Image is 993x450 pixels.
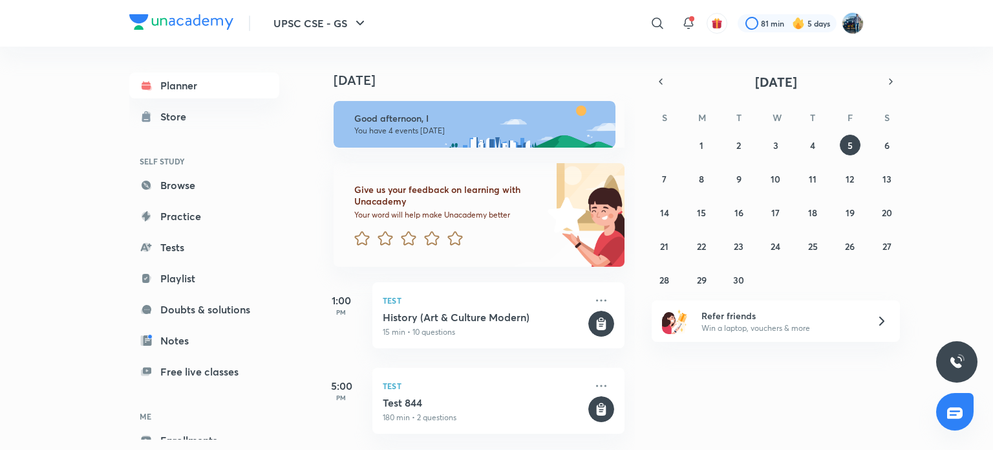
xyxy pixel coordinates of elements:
div: Store [160,109,194,124]
p: Test [383,378,586,394]
abbr: September 14, 2025 [660,207,669,219]
button: September 21, 2025 [654,236,675,256]
h5: 1:00 [315,293,367,308]
p: Test [383,293,586,308]
abbr: September 1, 2025 [699,139,703,152]
img: feedback_image [504,163,625,267]
button: avatar [707,13,727,34]
h6: Refer friends [701,309,860,322]
button: September 18, 2025 [802,202,823,223]
abbr: Tuesday [736,111,742,124]
button: September 24, 2025 [765,236,786,256]
p: Win a laptop, vouchers & more [701,322,860,334]
h6: Give us your feedback on learning with Unacademy [354,184,543,207]
abbr: September 10, 2025 [771,173,780,185]
button: September 19, 2025 [840,202,860,223]
a: Company Logo [129,14,233,33]
img: Company Logo [129,14,233,30]
button: September 7, 2025 [654,168,675,189]
button: [DATE] [670,73,882,91]
abbr: Sunday [662,111,667,124]
abbr: September 5, 2025 [848,139,853,152]
abbr: September 25, 2025 [808,240,818,253]
a: Practice [129,203,279,229]
abbr: September 12, 2025 [846,173,854,185]
button: September 20, 2025 [877,202,897,223]
abbr: September 13, 2025 [882,173,892,185]
abbr: September 6, 2025 [884,139,890,152]
button: September 27, 2025 [877,236,897,256]
button: September 13, 2025 [877,168,897,189]
img: I A S babu [842,12,864,34]
abbr: Saturday [884,111,890,124]
p: Your word will help make Unacademy better [354,210,543,220]
abbr: September 19, 2025 [846,207,855,219]
abbr: September 15, 2025 [697,207,706,219]
abbr: September 30, 2025 [733,274,744,286]
button: September 9, 2025 [729,168,749,189]
img: avatar [711,17,723,29]
abbr: Wednesday [773,111,782,124]
abbr: September 7, 2025 [662,173,667,185]
abbr: September 9, 2025 [736,173,742,185]
abbr: September 27, 2025 [882,240,892,253]
button: September 17, 2025 [765,202,786,223]
abbr: September 3, 2025 [773,139,778,152]
p: PM [315,394,367,401]
h5: History (Art & Culture Modern) [383,311,586,324]
abbr: September 18, 2025 [808,207,817,219]
button: September 6, 2025 [877,135,897,155]
h6: Good afternoon, I [354,113,604,124]
p: PM [315,308,367,316]
img: referral [662,308,688,334]
button: September 16, 2025 [729,202,749,223]
abbr: September 26, 2025 [845,240,855,253]
a: Notes [129,328,279,354]
p: 15 min • 10 questions [383,326,586,338]
button: September 8, 2025 [691,168,712,189]
button: UPSC CSE - GS [266,10,376,36]
abbr: September 29, 2025 [697,274,707,286]
h5: Test 844 [383,396,586,409]
abbr: September 17, 2025 [771,207,780,219]
abbr: September 8, 2025 [699,173,704,185]
button: September 25, 2025 [802,236,823,256]
abbr: September 2, 2025 [736,139,741,152]
abbr: September 20, 2025 [882,207,892,219]
button: September 11, 2025 [802,168,823,189]
button: September 28, 2025 [654,269,675,290]
p: 180 min • 2 questions [383,412,586,423]
button: September 2, 2025 [729,135,749,155]
abbr: September 28, 2025 [659,274,669,286]
img: streak [792,17,805,30]
button: September 5, 2025 [840,135,860,155]
abbr: September 11, 2025 [809,173,817,185]
abbr: Friday [848,111,853,124]
a: Browse [129,172,279,198]
img: ttu [949,354,965,370]
button: September 29, 2025 [691,269,712,290]
button: September 30, 2025 [729,269,749,290]
h6: SELF STUDY [129,150,279,172]
button: September 26, 2025 [840,236,860,256]
button: September 15, 2025 [691,202,712,223]
h5: 5:00 [315,378,367,394]
abbr: Monday [698,111,706,124]
p: You have 4 events [DATE] [354,126,604,136]
h4: [DATE] [334,73,637,88]
button: September 10, 2025 [765,168,786,189]
span: [DATE] [755,73,797,91]
h6: ME [129,405,279,427]
button: September 4, 2025 [802,135,823,155]
button: September 12, 2025 [840,168,860,189]
abbr: September 21, 2025 [660,240,668,253]
a: Playlist [129,265,279,291]
abbr: September 22, 2025 [697,240,706,253]
abbr: Thursday [810,111,815,124]
img: afternoon [334,101,615,148]
a: Tests [129,234,279,260]
a: Planner [129,73,279,98]
button: September 1, 2025 [691,135,712,155]
abbr: September 24, 2025 [771,240,780,253]
a: Store [129,104,279,129]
